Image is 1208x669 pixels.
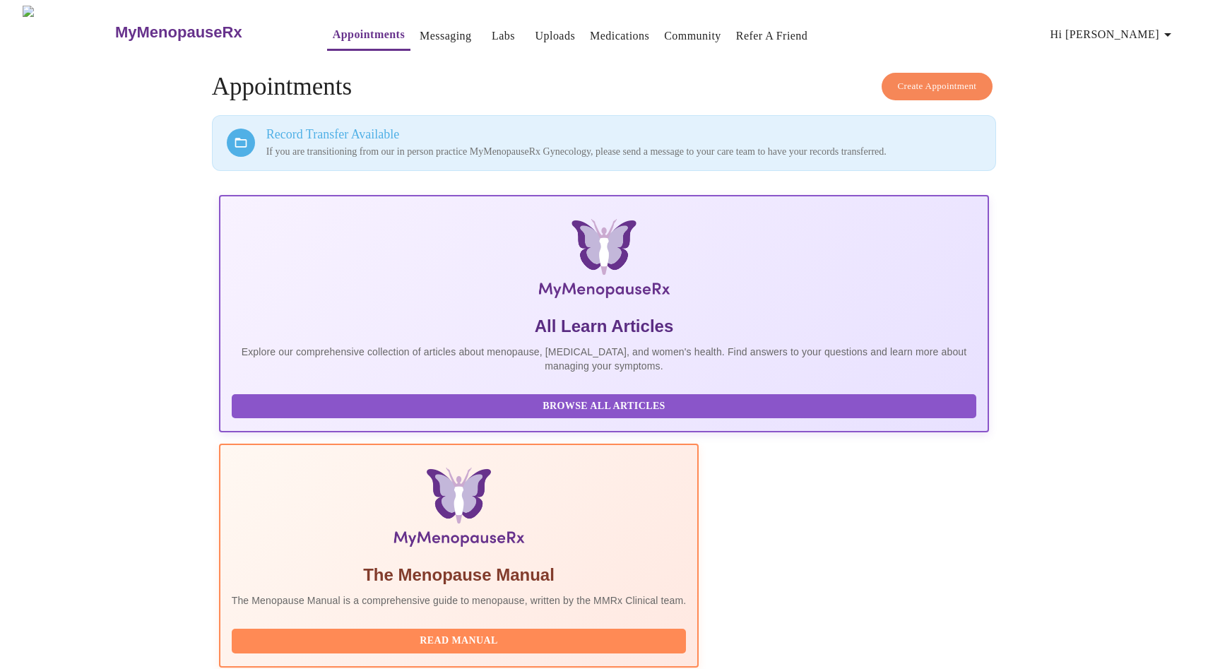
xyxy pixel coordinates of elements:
h5: The Menopause Manual [232,564,687,586]
a: Appointments [333,25,405,45]
span: Hi [PERSON_NAME] [1050,25,1176,45]
a: Uploads [535,26,576,46]
h5: All Learn Articles [232,315,977,338]
img: MyMenopauseRx Logo [347,219,860,304]
button: Labs [481,22,526,50]
p: If you are transitioning from our in person practice MyMenopauseRx Gynecology, please send a mess... [266,145,982,159]
img: Menopause Manual [304,468,614,552]
button: Read Manual [232,629,687,653]
a: Medications [590,26,649,46]
a: MyMenopauseRx [113,8,298,57]
p: The Menopause Manual is a comprehensive guide to menopause, written by the MMRx Clinical team. [232,593,687,608]
img: MyMenopauseRx Logo [23,6,113,59]
a: Browse All Articles [232,399,981,411]
span: Read Manual [246,632,673,650]
button: Hi [PERSON_NAME] [1045,20,1182,49]
a: Read Manual [232,634,690,646]
a: Labs [492,26,515,46]
h3: MyMenopauseRx [115,23,242,42]
h4: Appointments [212,73,997,101]
button: Refer a Friend [730,22,814,50]
button: Community [658,22,727,50]
button: Medications [584,22,655,50]
button: Create Appointment [882,73,993,100]
h3: Record Transfer Available [266,127,982,142]
button: Browse All Articles [232,394,977,419]
a: Messaging [420,26,471,46]
button: Uploads [530,22,581,50]
p: Explore our comprehensive collection of articles about menopause, [MEDICAL_DATA], and women's hea... [232,345,977,373]
a: Refer a Friend [736,26,808,46]
button: Appointments [327,20,410,51]
a: Community [664,26,721,46]
button: Messaging [414,22,477,50]
span: Browse All Articles [246,398,963,415]
span: Create Appointment [898,78,977,95]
